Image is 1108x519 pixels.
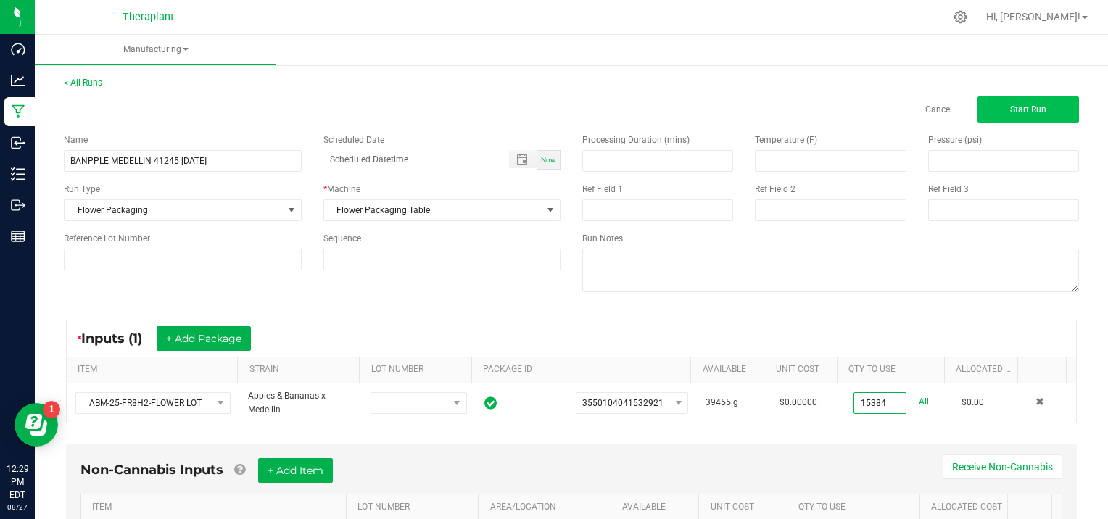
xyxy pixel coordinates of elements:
[925,104,952,116] a: Cancel
[951,10,969,24] div: Manage settings
[323,233,361,244] span: Sequence
[11,198,25,212] inline-svg: Outbound
[15,403,58,447] iframe: Resource center
[64,233,150,244] span: Reference Lot Number
[92,502,340,513] a: ITEMSortable
[80,462,223,478] span: Non-Cannabis Inputs
[64,135,88,145] span: Name
[956,364,1012,375] a: Allocated CostSortable
[327,184,360,194] span: Machine
[11,167,25,181] inline-svg: Inventory
[962,397,984,407] span: $0.00
[81,331,157,346] span: Inputs (1)
[234,462,245,478] a: Add Non-Cannabis items that were also consumed in the run (e.g. gloves and packaging); Also add N...
[706,397,731,407] span: 39455
[35,43,276,56] span: Manufacturing
[78,364,232,375] a: ITEMSortable
[986,11,1080,22] span: Hi, [PERSON_NAME]!
[798,502,914,513] a: QTY TO USESortable
[7,502,28,512] p: 08/27
[484,394,497,412] span: In Sync
[7,462,28,502] p: 12:29 PM EDT
[755,184,795,194] span: Ref Field 2
[76,393,212,413] span: ABM-25-FR8H2-FLOWER LOT
[258,458,333,483] button: + Add Item
[780,397,817,407] span: $0.00000
[733,397,738,407] span: g
[11,136,25,150] inline-svg: Inbound
[931,502,1002,513] a: Allocated CostSortable
[11,229,25,244] inline-svg: Reports
[64,78,102,88] a: < All Runs
[776,364,832,375] a: Unit CostSortable
[711,502,782,513] a: Unit CostSortable
[848,364,938,375] a: QTY TO USESortable
[1020,502,1046,513] a: Sortable
[1029,364,1061,375] a: Sortable
[249,364,354,375] a: STRAINSortable
[928,184,969,194] span: Ref Field 3
[977,96,1079,123] button: Start Run
[483,364,685,375] a: PACKAGE IDSortable
[323,135,384,145] span: Scheduled Date
[576,392,688,414] span: NO DATA FOUND
[582,233,623,244] span: Run Notes
[11,104,25,119] inline-svg: Manufacturing
[928,135,982,145] span: Pressure (psi)
[371,364,466,375] a: LOT NUMBERSortable
[65,200,283,220] span: Flower Packaging
[11,42,25,57] inline-svg: Dashboard
[35,35,276,65] a: Manufacturing
[323,150,495,168] input: Scheduled Datetime
[43,401,60,418] iframe: Resource center unread badge
[622,502,693,513] a: AVAILABLESortable
[703,364,758,375] a: AVAILABLESortable
[1010,104,1046,115] span: Start Run
[509,150,537,168] span: Toggle popup
[324,200,542,220] span: Flower Packaging Table
[582,398,663,408] span: 3550104041532921
[582,184,623,194] span: Ref Field 1
[64,183,100,196] span: Run Type
[943,454,1062,479] button: Receive Non-Cannabis
[541,156,556,164] span: Now
[755,135,817,145] span: Temperature (F)
[582,135,690,145] span: Processing Duration (mins)
[357,502,473,513] a: LOT NUMBERSortable
[11,73,25,88] inline-svg: Analytics
[157,326,251,351] button: + Add Package
[123,11,174,23] span: Theraplant
[490,502,605,513] a: AREA/LOCATIONSortable
[248,391,326,415] span: Apples & Bananas x Medellin
[919,392,929,412] a: All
